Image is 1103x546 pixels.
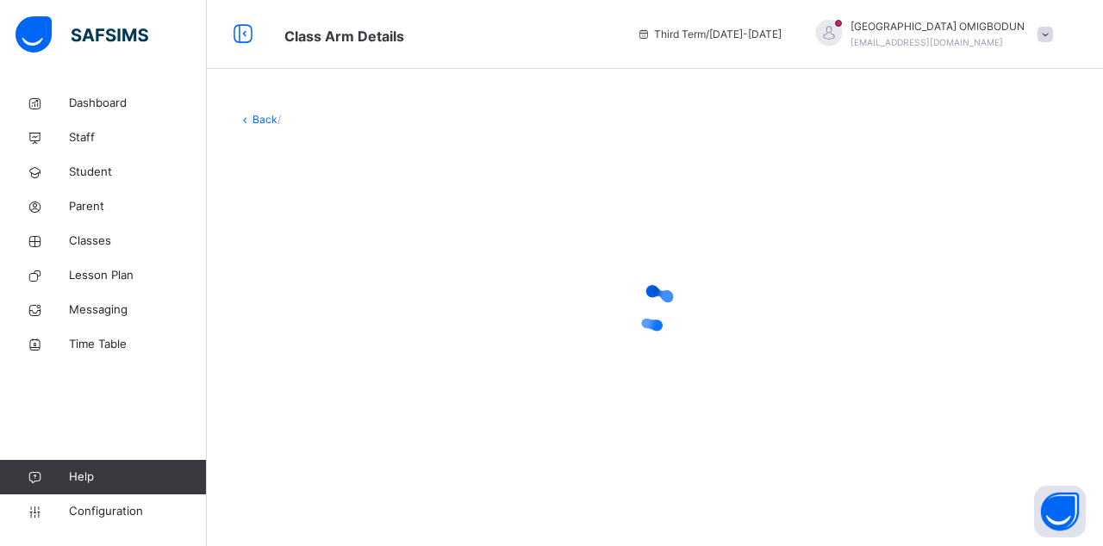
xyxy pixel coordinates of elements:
div: FLORENCEOMIGBODUN [799,19,1062,50]
span: / [277,113,281,126]
span: Configuration [69,503,206,520]
span: Lesson Plan [69,267,207,284]
span: Time Table [69,336,207,353]
a: Back [252,113,277,126]
span: Messaging [69,301,207,319]
span: Dashboard [69,95,207,112]
span: Parent [69,198,207,215]
span: [EMAIL_ADDRESS][DOMAIN_NAME] [851,37,1003,47]
span: [GEOGRAPHIC_DATA] OMIGBODUN [851,19,1025,34]
span: Help [69,468,206,486]
span: Staff [69,129,207,146]
button: Open asap [1034,486,1086,537]
img: safsims [16,16,148,53]
span: Student [69,164,207,181]
span: Class Arm Details [284,28,404,45]
span: session/term information [637,27,782,42]
span: Classes [69,233,207,250]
